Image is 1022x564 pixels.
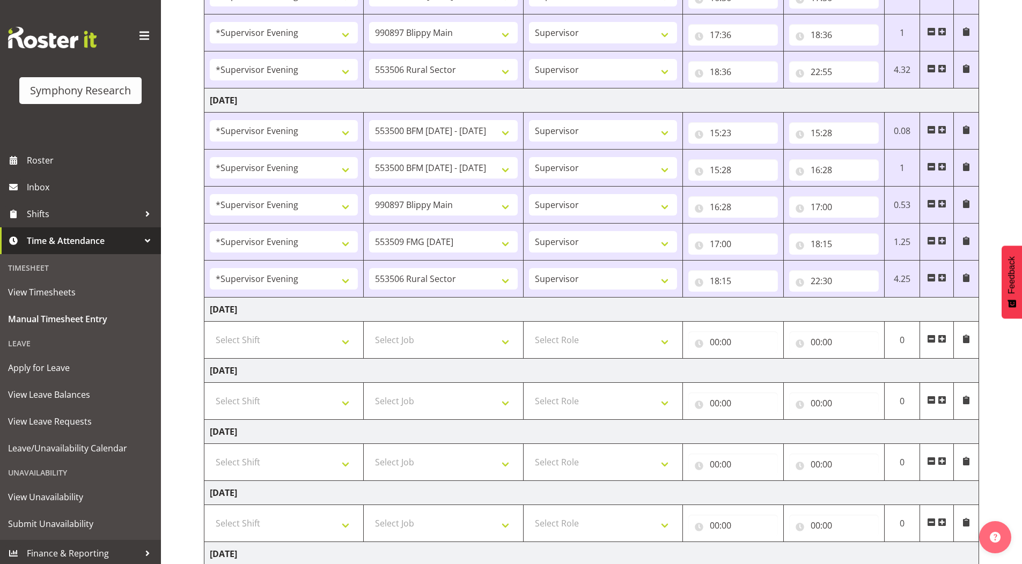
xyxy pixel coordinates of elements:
input: Click to select... [688,454,778,475]
div: Unavailability [3,462,158,484]
a: View Timesheets [3,279,158,306]
span: Apply for Leave [8,360,153,376]
input: Click to select... [688,331,778,353]
input: Click to select... [688,61,778,83]
div: Symphony Research [30,83,131,99]
span: Inbox [27,179,156,195]
a: Leave/Unavailability Calendar [3,435,158,462]
td: 0.08 [884,113,920,150]
img: help-xxl-2.png [990,532,1001,543]
span: View Leave Balances [8,387,153,403]
td: 0 [884,444,920,481]
input: Click to select... [688,159,778,181]
div: Leave [3,332,158,354]
span: View Timesheets [8,284,153,300]
span: View Leave Requests [8,413,153,429]
input: Click to select... [688,24,778,46]
input: Click to select... [789,61,879,83]
td: [DATE] [204,420,979,444]
span: Leave/Unavailability Calendar [8,440,153,456]
input: Click to select... [789,392,879,414]
td: [DATE] [204,88,979,113]
td: [DATE] [204,481,979,505]
a: View Unavailability [3,484,158,510]
input: Click to select... [688,515,778,536]
input: Click to select... [789,122,879,144]
td: 1.25 [884,224,920,261]
td: 4.25 [884,261,920,298]
input: Click to select... [789,196,879,218]
a: Manual Timesheet Entry [3,306,158,332]
input: Click to select... [688,392,778,414]
td: 4.32 [884,51,920,88]
td: 1 [884,14,920,51]
span: Time & Attendance [27,233,139,249]
input: Click to select... [789,454,879,475]
span: View Unavailability [8,489,153,505]
td: [DATE] [204,359,979,383]
span: Finance & Reporting [27,545,139,561]
span: Feedback [1007,256,1017,294]
input: Click to select... [789,233,879,255]
td: 0 [884,322,920,359]
input: Click to select... [789,270,879,292]
button: Feedback - Show survey [1002,246,1022,318]
a: View Leave Balances [3,381,158,408]
td: 0.53 [884,187,920,224]
input: Click to select... [688,122,778,144]
td: 0 [884,383,920,420]
input: Click to select... [688,233,778,255]
td: 1 [884,150,920,187]
input: Click to select... [789,24,879,46]
span: Shifts [27,206,139,222]
a: View Leave Requests [3,408,158,435]
input: Click to select... [789,159,879,181]
input: Click to select... [789,515,879,536]
a: Submit Unavailability [3,510,158,537]
input: Click to select... [789,331,879,353]
img: Rosterit website logo [8,27,97,48]
span: Roster [27,152,156,168]
span: Submit Unavailability [8,516,153,532]
div: Timesheet [3,257,158,279]
td: [DATE] [204,298,979,322]
td: 0 [884,505,920,542]
a: Apply for Leave [3,354,158,381]
span: Manual Timesheet Entry [8,311,153,327]
input: Click to select... [688,196,778,218]
input: Click to select... [688,270,778,292]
